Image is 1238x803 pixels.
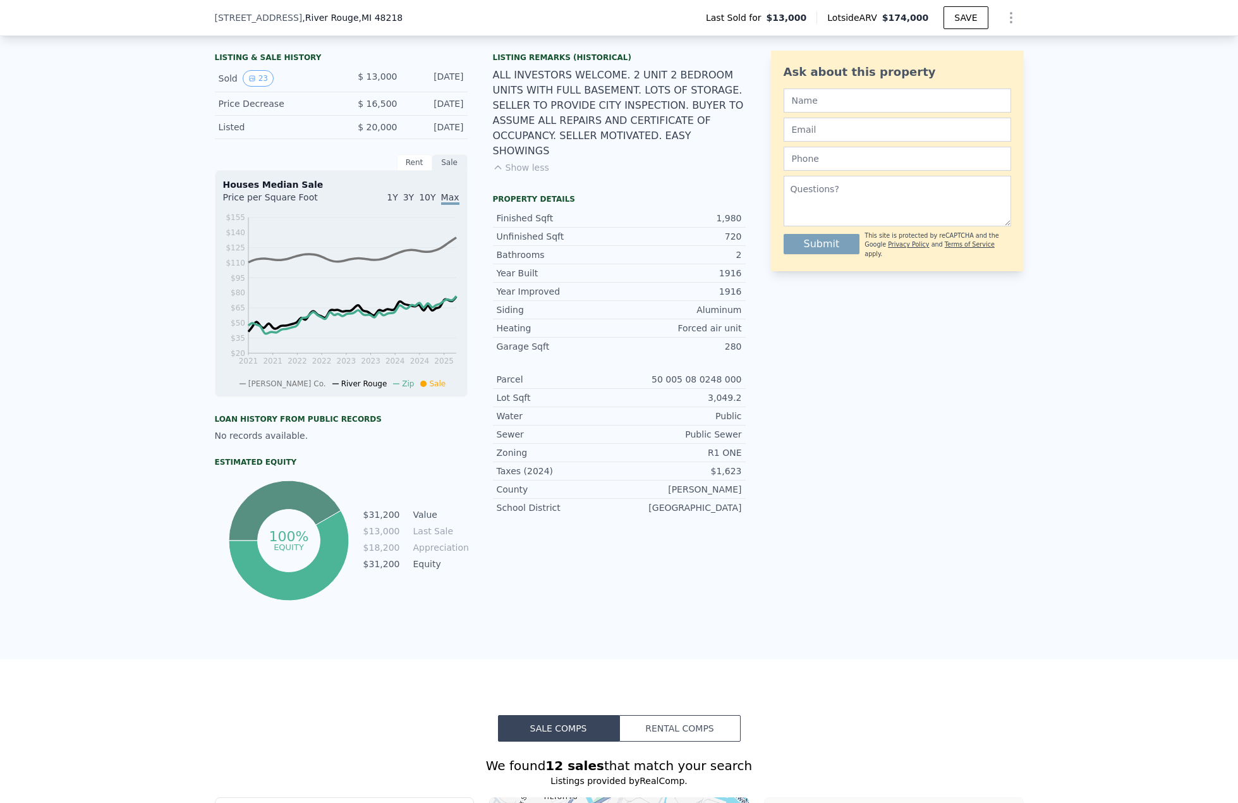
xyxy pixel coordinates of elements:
span: Sale [429,379,446,388]
span: [STREET_ADDRESS] [215,11,303,24]
div: Aluminum [619,303,742,316]
div: Listings provided by RealComp . [215,775,1024,787]
span: Last Sold for [706,11,767,24]
div: Water [497,410,619,422]
tspan: $50 [231,319,245,328]
div: Heating [497,322,619,334]
a: Privacy Policy [888,241,929,248]
div: Forced air unit [619,322,742,334]
tspan: $65 [231,303,245,312]
tspan: $35 [231,334,245,343]
tspan: $80 [231,288,245,297]
tspan: 2021 [263,357,282,365]
tspan: 2022 [288,357,307,365]
div: Garage Sqft [497,340,619,353]
tspan: $20 [231,349,245,358]
div: Price Decrease [219,97,331,110]
div: Price per Square Foot [223,191,341,211]
div: [DATE] [408,97,464,110]
div: 3,049.2 [619,391,742,404]
td: $13,000 [363,524,401,538]
div: 1916 [619,267,742,279]
input: Email [784,118,1011,142]
button: View historical data [243,70,274,87]
div: 50 005 08 0248 000 [619,373,742,386]
div: Sale [432,154,468,171]
div: Taxes (2024) [497,465,619,477]
div: 720 [619,230,742,243]
div: Lot Sqft [497,391,619,404]
span: Zip [402,379,414,388]
div: Sold [219,70,331,87]
td: Last Sale [411,524,468,538]
tspan: equity [274,542,304,551]
div: Houses Median Sale [223,178,459,191]
td: $31,200 [363,557,401,571]
div: ALL INVESTORS WELCOME. 2 UNIT 2 BEDROOM UNITS WITH FULL BASEMENT. LOTS OF STORAGE. SELLER TO PROV... [493,68,746,159]
td: Equity [411,557,468,571]
tspan: $95 [231,274,245,283]
div: Sewer [497,428,619,441]
button: Sale Comps [498,715,619,742]
div: Public Sewer [619,428,742,441]
div: $1,623 [619,465,742,477]
tspan: $125 [226,243,245,252]
div: County [497,483,619,496]
div: 2 [619,248,742,261]
a: Terms of Service [945,241,995,248]
span: , MI 48218 [359,13,403,23]
div: [DATE] [408,70,464,87]
tspan: 100% [269,529,308,544]
tspan: 2023 [336,357,356,365]
span: Max [441,192,459,205]
div: Estimated Equity [215,457,468,467]
span: $ 16,500 [358,99,397,109]
div: Public [619,410,742,422]
div: 280 [619,340,742,353]
div: Rent [397,154,432,171]
div: Unfinished Sqft [497,230,619,243]
input: Name [784,89,1011,113]
tspan: $110 [226,259,245,267]
span: $ 20,000 [358,122,397,132]
tspan: 2021 [238,357,258,365]
div: Ask about this property [784,63,1011,81]
div: 1916 [619,285,742,298]
div: Zoning [497,446,619,459]
div: We found that match your search [215,757,1024,775]
span: 1Y [387,192,397,202]
tspan: $140 [226,228,245,237]
span: $174,000 [882,13,929,23]
div: Year Improved [497,285,619,298]
span: [PERSON_NAME] Co. [248,379,326,388]
span: 10Y [419,192,435,202]
td: Value [411,508,468,522]
div: School District [497,501,619,514]
button: Show less [493,161,549,174]
div: Siding [497,303,619,316]
div: Listing Remarks (Historical) [493,52,746,63]
div: [GEOGRAPHIC_DATA] [619,501,742,514]
div: Finished Sqft [497,212,619,224]
strong: 12 sales [545,758,604,773]
span: $13,000 [767,11,807,24]
tspan: 2024 [385,357,404,365]
tspan: 2024 [410,357,429,365]
div: R1 ONE [619,446,742,459]
span: $ 13,000 [358,71,397,82]
tspan: 2023 [361,357,380,365]
tspan: 2022 [312,357,331,365]
button: Rental Comps [619,715,741,742]
div: Bathrooms [497,248,619,261]
tspan: 2025 [434,357,454,365]
button: Submit [784,234,860,254]
span: Lotside ARV [827,11,882,24]
td: Appreciation [411,541,468,555]
span: 3Y [403,192,414,202]
tspan: $155 [226,213,245,222]
div: Listed [219,121,331,133]
td: $31,200 [363,508,401,522]
div: Property details [493,194,746,204]
div: [PERSON_NAME] [619,483,742,496]
td: $18,200 [363,541,401,555]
